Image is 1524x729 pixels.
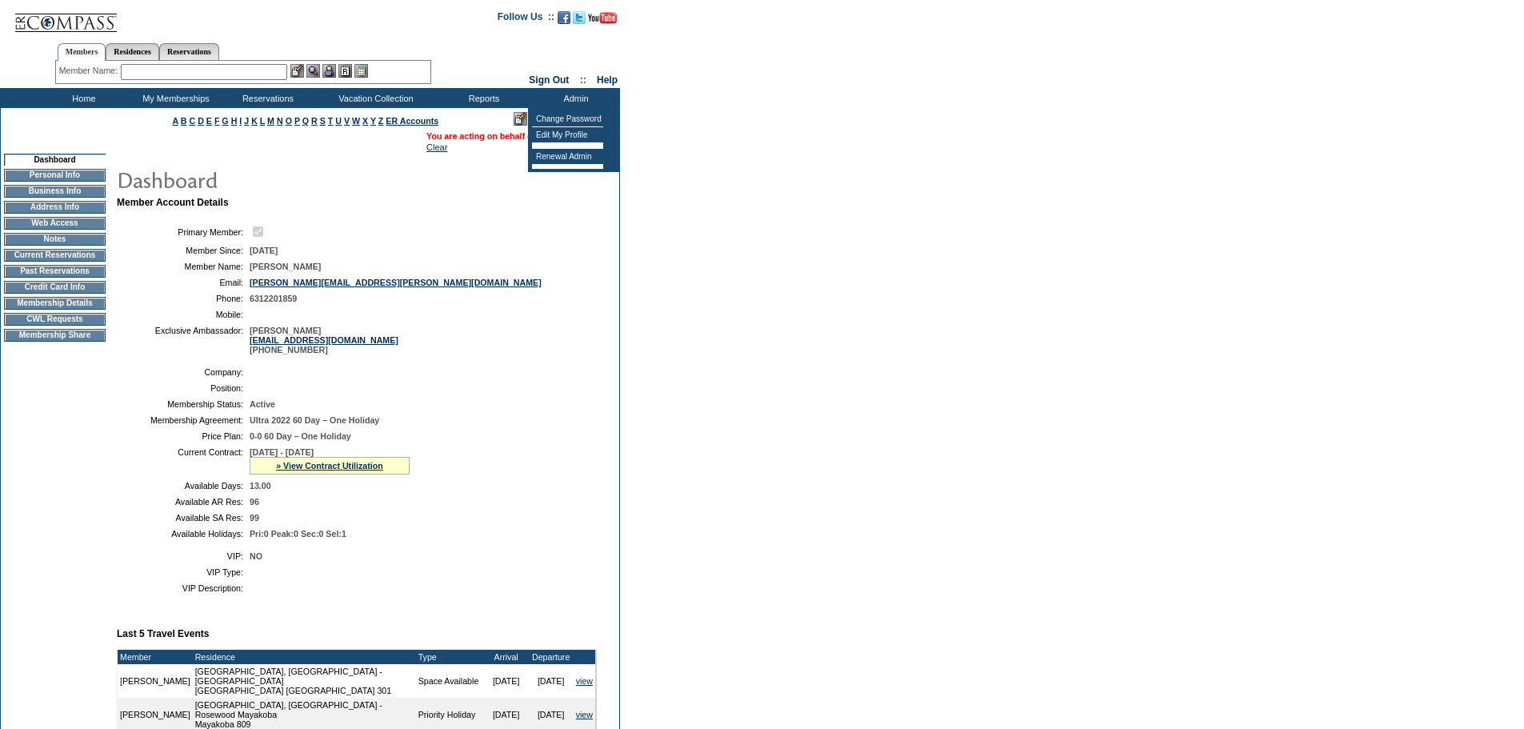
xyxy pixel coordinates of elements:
[580,74,586,86] span: ::
[312,88,436,108] td: Vacation Collection
[338,64,352,78] img: Reservations
[123,399,243,409] td: Membership Status:
[4,297,106,310] td: Membership Details
[426,131,610,141] span: You are acting on behalf of:
[220,88,312,108] td: Reservations
[4,233,106,246] td: Notes
[250,294,297,303] span: 6312201859
[159,43,219,60] a: Reservations
[416,664,484,698] td: Space Available
[576,710,593,719] a: view
[354,64,368,78] img: b_calculator.gif
[528,88,620,108] td: Admin
[123,224,243,239] td: Primary Member:
[352,116,360,126] a: W
[189,116,195,126] a: C
[123,497,243,507] td: Available AR Res:
[250,481,271,491] span: 13.00
[370,116,376,126] a: Y
[123,246,243,255] td: Member Since:
[276,461,383,471] a: » View Contract Utilization
[58,43,106,61] a: Members
[123,513,243,523] td: Available SA Res:
[250,278,542,287] a: [PERSON_NAME][EMAIL_ADDRESS][PERSON_NAME][DOMAIN_NAME]
[123,294,243,303] td: Phone:
[294,116,300,126] a: P
[250,447,314,457] span: [DATE] - [DATE]
[4,154,106,166] td: Dashboard
[123,583,243,593] td: VIP Description:
[123,447,243,475] td: Current Contract:
[498,10,554,29] td: Follow Us ::
[267,116,274,126] a: M
[59,64,121,78] div: Member Name:
[244,116,249,126] a: J
[117,197,229,208] b: Member Account Details
[123,481,243,491] td: Available Days:
[250,262,321,271] span: [PERSON_NAME]
[222,116,228,126] a: G
[250,497,259,507] span: 96
[328,116,334,126] a: T
[532,149,603,165] td: Renewal Admin
[239,116,242,126] a: I
[123,310,243,319] td: Mobile:
[335,116,342,126] a: U
[302,116,309,126] a: Q
[250,529,346,539] span: Pri:0 Peak:0 Sec:0 Sel:1
[484,664,529,698] td: [DATE]
[4,201,106,214] td: Address Info
[118,650,193,664] td: Member
[286,116,292,126] a: O
[173,116,178,126] a: A
[426,142,447,152] a: Clear
[386,116,438,126] a: ER Accounts
[193,650,416,664] td: Residence
[277,116,283,126] a: N
[250,551,262,561] span: NO
[128,88,220,108] td: My Memberships
[529,650,574,664] td: Departure
[193,664,416,698] td: [GEOGRAPHIC_DATA], [GEOGRAPHIC_DATA] - [GEOGRAPHIC_DATA] [GEOGRAPHIC_DATA] [GEOGRAPHIC_DATA] 301
[36,88,128,108] td: Home
[117,628,209,639] b: Last 5 Travel Events
[123,551,243,561] td: VIP:
[588,12,617,24] img: Subscribe to our YouTube Channel
[532,127,603,143] td: Edit My Profile
[251,116,258,126] a: K
[250,415,379,425] span: Ultra 2022 60 Day – One Holiday
[306,64,320,78] img: View
[573,11,586,24] img: Follow us on Twitter
[123,383,243,393] td: Position:
[588,16,617,26] a: Subscribe to our YouTube Channel
[250,513,259,523] span: 99
[558,11,570,24] img: Become our fan on Facebook
[250,246,278,255] span: [DATE]
[123,431,243,441] td: Price Plan:
[214,116,220,126] a: F
[529,74,569,86] a: Sign Out
[4,169,106,182] td: Personal Info
[322,64,336,78] img: Impersonate
[123,262,243,271] td: Member Name:
[4,313,106,326] td: CWL Requests
[206,116,212,126] a: E
[4,329,106,342] td: Membership Share
[123,415,243,425] td: Membership Agreement:
[250,335,398,345] a: [EMAIL_ADDRESS][DOMAIN_NAME]
[123,529,243,539] td: Available Holidays:
[123,278,243,287] td: Email:
[198,116,204,126] a: D
[181,116,187,126] a: B
[597,74,618,86] a: Help
[4,249,106,262] td: Current Reservations
[106,43,159,60] a: Residences
[290,64,304,78] img: b_edit.gif
[320,116,326,126] a: S
[514,112,527,126] img: Edit Mode
[4,265,106,278] td: Past Reservations
[4,185,106,198] td: Business Info
[362,116,368,126] a: X
[311,116,318,126] a: R
[4,217,106,230] td: Web Access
